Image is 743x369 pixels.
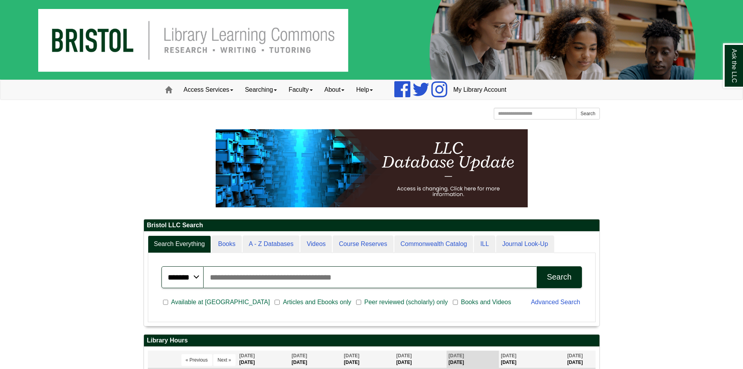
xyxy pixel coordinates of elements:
[238,351,290,368] th: [DATE]
[565,351,595,368] th: [DATE]
[216,129,528,207] img: HTML tutorial
[496,235,554,253] a: Journal Look-Up
[239,353,255,358] span: [DATE]
[283,80,319,100] a: Faculty
[537,266,582,288] button: Search
[396,353,412,358] span: [DATE]
[474,235,495,253] a: ILL
[356,299,361,306] input: Peer reviewed (scholarly) only
[361,298,451,307] span: Peer reviewed (scholarly) only
[576,108,599,119] button: Search
[344,353,360,358] span: [DATE]
[280,298,354,307] span: Articles and Ebooks only
[499,351,565,368] th: [DATE]
[144,219,599,232] h2: Bristol LLC Search
[181,354,212,366] button: « Previous
[239,80,283,100] a: Searching
[453,299,458,306] input: Books and Videos
[458,298,514,307] span: Books and Videos
[243,235,300,253] a: A - Z Databases
[447,80,512,100] a: My Library Account
[292,353,307,358] span: [DATE]
[531,299,580,305] a: Advanced Search
[350,80,379,100] a: Help
[394,351,447,368] th: [DATE]
[148,235,211,253] a: Search Everything
[168,298,273,307] span: Available at [GEOGRAPHIC_DATA]
[144,335,599,347] h2: Library Hours
[213,354,236,366] button: Next »
[300,235,332,253] a: Videos
[547,273,571,282] div: Search
[333,235,394,253] a: Course Reserves
[319,80,351,100] a: About
[567,353,583,358] span: [DATE]
[178,80,239,100] a: Access Services
[394,235,473,253] a: Commonwealth Catalog
[447,351,499,368] th: [DATE]
[449,353,464,358] span: [DATE]
[342,351,394,368] th: [DATE]
[290,351,342,368] th: [DATE]
[501,353,516,358] span: [DATE]
[163,299,168,306] input: Available at [GEOGRAPHIC_DATA]
[275,299,280,306] input: Articles and Ebooks only
[212,235,241,253] a: Books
